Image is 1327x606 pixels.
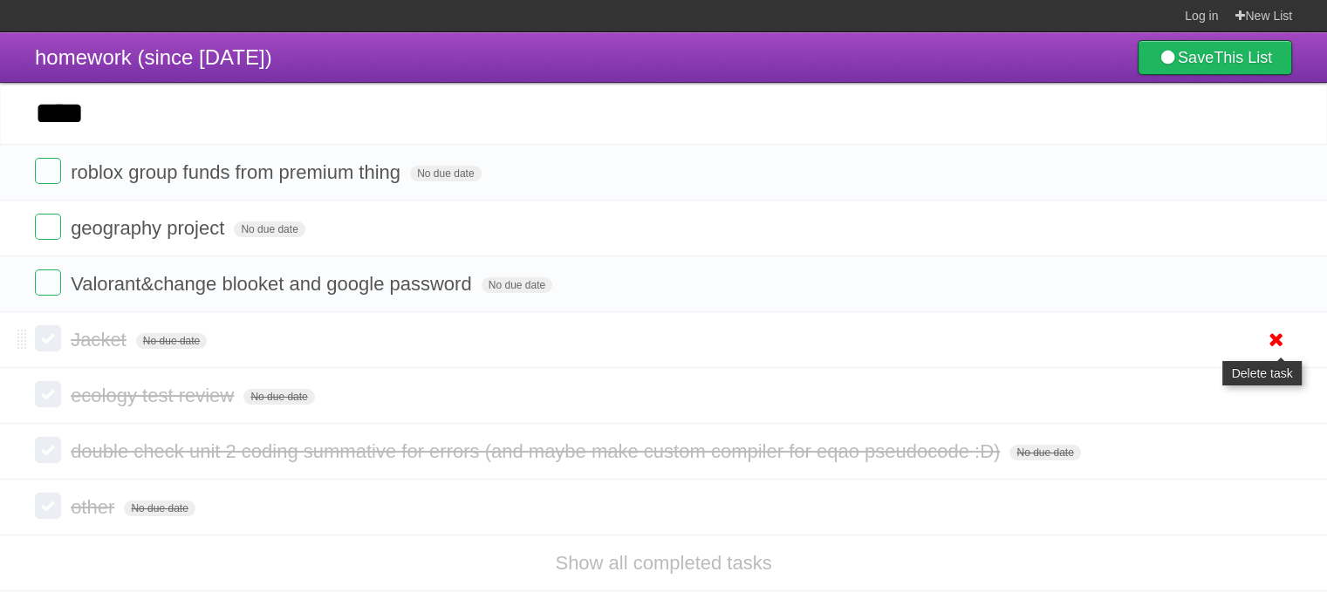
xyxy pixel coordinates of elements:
a: SaveThis List [1138,40,1292,75]
span: No due date [243,389,314,405]
b: This List [1214,49,1272,66]
span: double check unit 2 coding summative for errors (and maybe make custom compiler for eqao pseudoco... [71,440,1004,462]
span: No due date [234,221,304,237]
label: Done [35,325,61,351]
label: Done [35,214,61,240]
span: other [71,496,119,518]
label: Done [35,158,61,184]
a: Show all completed tasks [555,552,771,574]
span: roblox group funds from premium thing [71,161,405,183]
span: ecology test review [71,385,238,406]
label: Done [35,493,61,519]
span: No due date [482,277,552,293]
label: Done [35,381,61,407]
span: No due date [124,500,195,516]
span: No due date [410,166,481,181]
span: Valorant&change blooket and google password [71,273,475,295]
label: Done [35,437,61,463]
span: No due date [1009,445,1080,460]
span: geography project [71,217,229,239]
span: homework (since [DATE]) [35,45,272,69]
span: No due date [136,333,207,349]
span: Jacket [71,329,131,351]
label: Done [35,269,61,296]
